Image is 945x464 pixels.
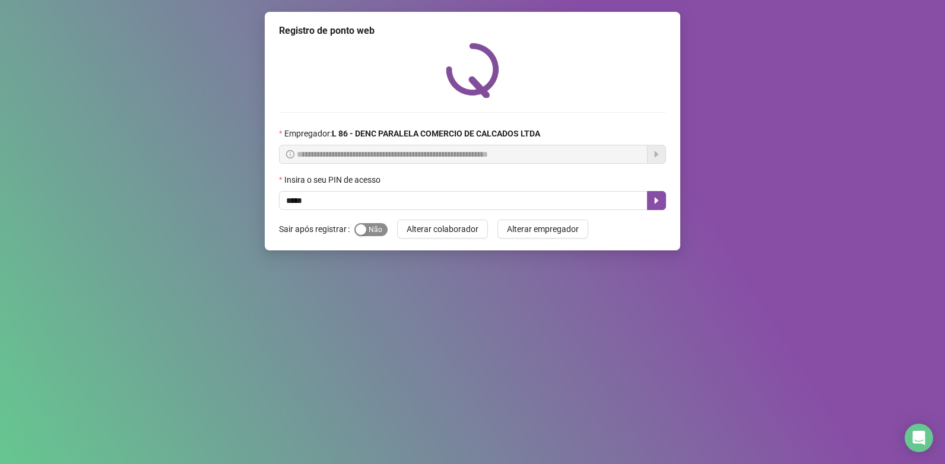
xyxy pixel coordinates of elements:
[497,220,588,239] button: Alterar empregador
[279,24,666,38] div: Registro de ponto web
[652,196,661,205] span: caret-right
[286,150,294,158] span: info-circle
[279,173,388,186] label: Insira o seu PIN de acesso
[507,223,579,236] span: Alterar empregador
[397,220,488,239] button: Alterar colaborador
[284,127,540,140] span: Empregador :
[332,129,540,138] strong: L 86 - DENC PARALELA COMERCIO DE CALCADOS LTDA
[407,223,478,236] span: Alterar colaborador
[279,220,354,239] label: Sair após registrar
[446,43,499,98] img: QRPoint
[905,424,933,452] div: Open Intercom Messenger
